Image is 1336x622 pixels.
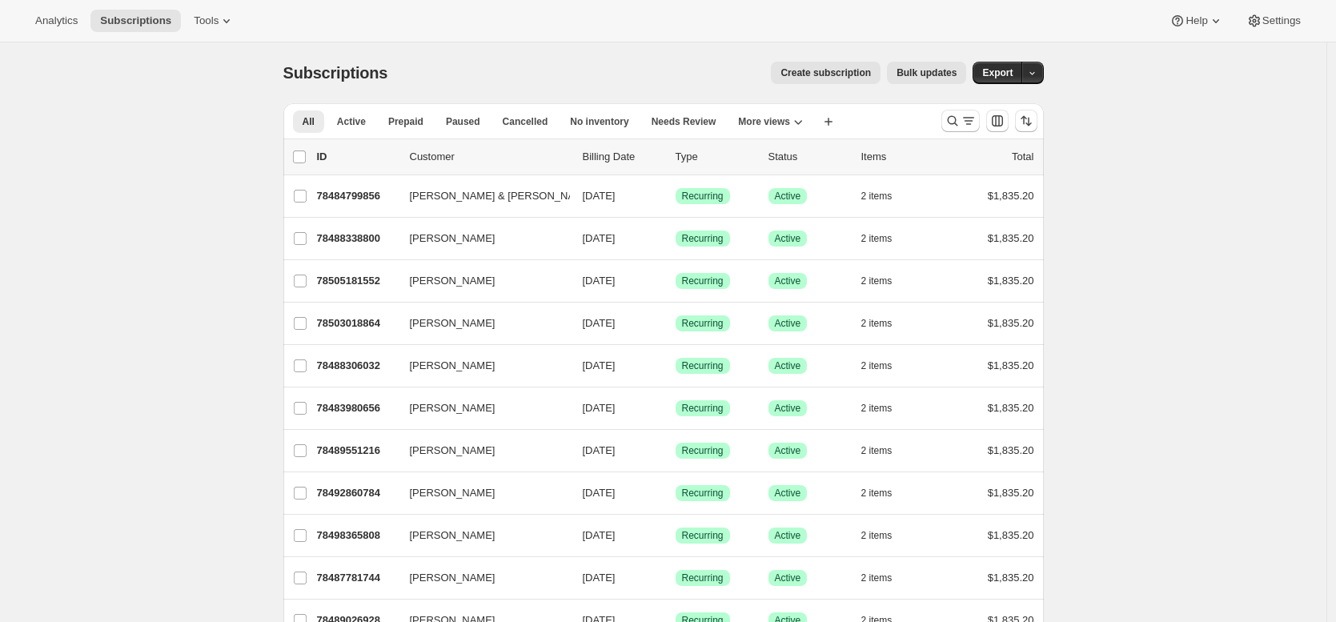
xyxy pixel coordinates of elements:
[682,529,724,542] span: Recurring
[283,64,388,82] span: Subscriptions
[317,400,397,416] p: 78483980656
[400,311,560,336] button: [PERSON_NAME]
[583,529,616,541] span: [DATE]
[676,149,756,165] div: Type
[982,66,1013,79] span: Export
[861,359,893,372] span: 2 items
[1262,14,1301,27] span: Settings
[400,480,560,506] button: [PERSON_NAME]
[861,567,910,589] button: 2 items
[861,312,910,335] button: 2 items
[861,444,893,457] span: 2 items
[861,149,941,165] div: Items
[583,359,616,371] span: [DATE]
[317,443,397,459] p: 78489551216
[400,353,560,379] button: [PERSON_NAME]
[410,188,594,204] span: [PERSON_NAME] & [PERSON_NAME]
[317,149,397,165] p: ID
[317,188,397,204] p: 78484799856
[738,115,790,128] span: More views
[861,572,893,584] span: 2 items
[317,227,1034,250] div: 78488338800[PERSON_NAME][DATE]SuccessRecurringSuccessActive2 items$1,835.20
[775,529,801,542] span: Active
[775,232,801,245] span: Active
[410,443,495,459] span: [PERSON_NAME]
[400,565,560,591] button: [PERSON_NAME]
[400,183,560,209] button: [PERSON_NAME] & [PERSON_NAME]
[775,487,801,500] span: Active
[410,528,495,544] span: [PERSON_NAME]
[317,567,1034,589] div: 78487781744[PERSON_NAME][DATE]SuccessRecurringSuccessActive2 items$1,835.20
[184,10,244,32] button: Tools
[728,110,812,133] button: More views
[861,232,893,245] span: 2 items
[988,444,1034,456] span: $1,835.20
[317,570,397,586] p: 78487781744
[446,115,480,128] span: Paused
[100,14,171,27] span: Subscriptions
[35,14,78,27] span: Analytics
[652,115,716,128] span: Needs Review
[410,358,495,374] span: [PERSON_NAME]
[1186,14,1207,27] span: Help
[570,115,628,128] span: No inventory
[26,10,87,32] button: Analytics
[1237,10,1310,32] button: Settings
[90,10,181,32] button: Subscriptions
[583,572,616,584] span: [DATE]
[861,185,910,207] button: 2 items
[400,268,560,294] button: [PERSON_NAME]
[1012,149,1033,165] p: Total
[861,227,910,250] button: 2 items
[388,115,423,128] span: Prepaid
[317,231,397,247] p: 78488338800
[410,315,495,331] span: [PERSON_NAME]
[317,355,1034,377] div: 78488306032[PERSON_NAME][DATE]SuccessRecurringSuccessActive2 items$1,835.20
[317,315,397,331] p: 78503018864
[682,317,724,330] span: Recurring
[410,273,495,289] span: [PERSON_NAME]
[317,528,397,544] p: 78498365808
[775,275,801,287] span: Active
[988,359,1034,371] span: $1,835.20
[583,444,616,456] span: [DATE]
[861,317,893,330] span: 2 items
[682,275,724,287] span: Recurring
[503,115,548,128] span: Cancelled
[1160,10,1233,32] button: Help
[194,14,219,27] span: Tools
[682,359,724,372] span: Recurring
[317,524,1034,547] div: 78498365808[PERSON_NAME][DATE]SuccessRecurringSuccessActive2 items$1,835.20
[337,115,366,128] span: Active
[861,529,893,542] span: 2 items
[988,190,1034,202] span: $1,835.20
[400,395,560,421] button: [PERSON_NAME]
[861,355,910,377] button: 2 items
[410,400,495,416] span: [PERSON_NAME]
[861,270,910,292] button: 2 items
[303,115,315,128] span: All
[583,232,616,244] span: [DATE]
[988,487,1034,499] span: $1,835.20
[317,439,1034,462] div: 78489551216[PERSON_NAME][DATE]SuccessRecurringSuccessActive2 items$1,835.20
[780,66,871,79] span: Create subscription
[317,270,1034,292] div: 78505181552[PERSON_NAME][DATE]SuccessRecurringSuccessActive2 items$1,835.20
[317,358,397,374] p: 78488306032
[861,275,893,287] span: 2 items
[771,62,881,84] button: Create subscription
[861,190,893,203] span: 2 items
[583,190,616,202] span: [DATE]
[317,273,397,289] p: 78505181552
[861,487,893,500] span: 2 items
[988,572,1034,584] span: $1,835.20
[400,523,560,548] button: [PERSON_NAME]
[583,317,616,329] span: [DATE]
[317,397,1034,419] div: 78483980656[PERSON_NAME][DATE]SuccessRecurringSuccessActive2 items$1,835.20
[887,62,966,84] button: Bulk updates
[682,487,724,500] span: Recurring
[410,231,495,247] span: [PERSON_NAME]
[682,572,724,584] span: Recurring
[861,524,910,547] button: 2 items
[583,487,616,499] span: [DATE]
[988,402,1034,414] span: $1,835.20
